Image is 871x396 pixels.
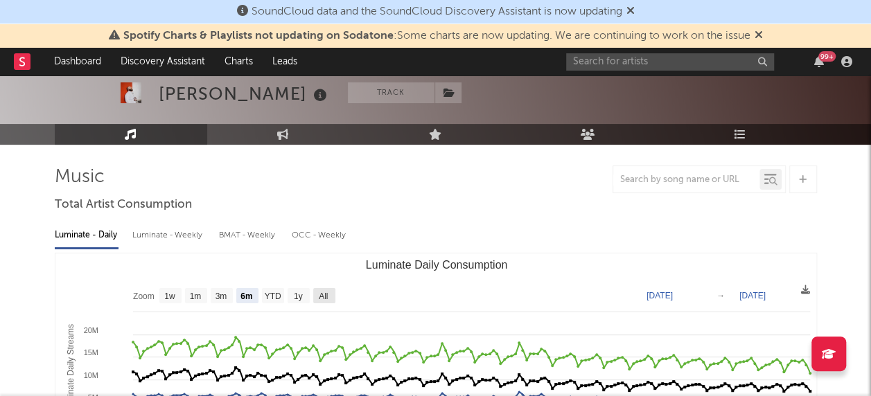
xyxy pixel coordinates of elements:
a: Dashboard [44,48,111,75]
div: BMAT - Weekly [219,224,278,247]
span: Total Artist Consumption [55,197,192,213]
span: : Some charts are now updating. We are continuing to work on the issue [123,30,750,42]
text: 1m [189,291,201,301]
text: [DATE] [646,291,673,300]
text: 15M [83,348,98,357]
text: 3m [215,291,227,301]
a: Leads [263,48,307,75]
text: 20M [83,326,98,334]
span: Dismiss [626,6,635,17]
text: All [319,291,328,301]
text: [DATE] [739,291,766,300]
text: 6m [240,291,252,301]
span: SoundCloud data and the SoundCloud Discovery Assistant is now updating [252,6,622,17]
a: Discovery Assistant [111,48,215,75]
text: 1w [164,291,175,301]
div: [PERSON_NAME] [159,82,331,105]
button: 99+ [814,56,824,67]
span: Dismiss [755,30,763,42]
text: Luminate Daily Consumption [365,259,507,271]
input: Search for artists [566,53,774,71]
text: Zoom [133,291,155,301]
text: → [716,291,725,300]
div: OCC - Weekly [292,224,347,247]
text: 10M [83,371,98,379]
div: Luminate - Weekly [132,224,205,247]
button: Track [348,82,434,103]
a: Charts [215,48,263,75]
text: YTD [264,291,281,301]
div: Luminate - Daily [55,224,118,247]
input: Search by song name or URL [613,174,759,186]
div: 99 + [818,51,836,62]
span: Spotify Charts & Playlists not updating on Sodatone [123,30,394,42]
text: 1y [293,291,302,301]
